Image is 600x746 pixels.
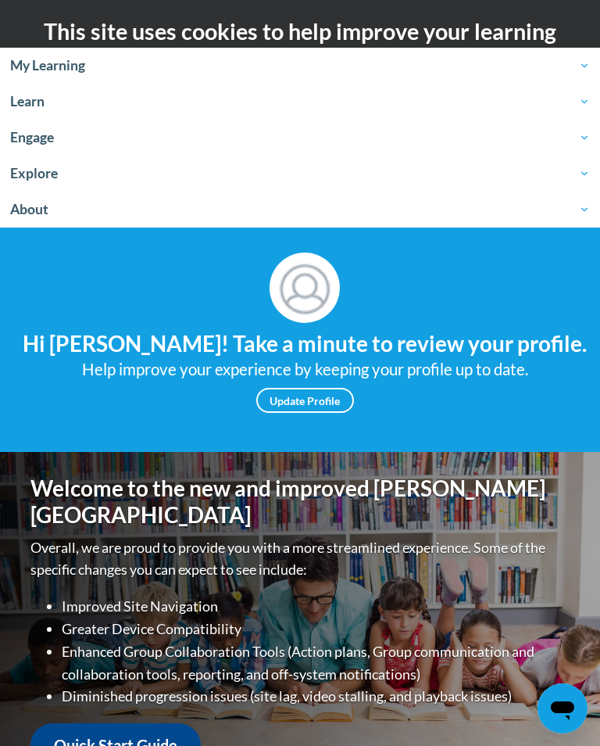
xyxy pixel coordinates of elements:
[12,16,588,79] h2: This site uses cookies to help improve your learning experience.
[30,475,570,528] h1: Welcome to the new and improved [PERSON_NAME][GEOGRAPHIC_DATA]
[10,56,590,75] span: My Learning
[270,253,340,323] img: Profile Image
[256,388,354,413] a: Update Profile
[30,536,570,582] p: Overall, we are proud to provide you with a more streamlined experience. Some of the specific cha...
[549,166,588,213] div: Main menu
[10,128,590,147] span: Engage
[62,595,570,618] li: Improved Site Navigation
[12,357,598,382] div: Help improve your experience by keeping your profile up to date.
[10,200,590,219] span: About
[12,331,598,357] h4: Hi [PERSON_NAME]! Take a minute to review your profile.
[62,618,570,640] li: Greater Device Compatibility
[62,685,570,708] li: Diminished progression issues (site lag, video stalling, and playback issues)
[10,92,590,111] span: Learn
[537,683,587,733] iframe: Button to launch messaging window
[10,164,590,183] span: Explore
[62,640,570,686] li: Enhanced Group Collaboration Tools (Action plans, Group communication and collaboration tools, re...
